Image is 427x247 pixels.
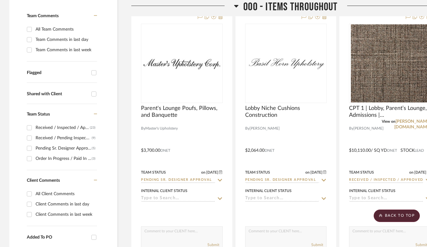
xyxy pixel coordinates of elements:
span: By [245,126,250,131]
div: Received / Pending Inspection [36,133,92,143]
span: on [201,170,206,174]
input: Type to Search… [349,196,423,202]
div: Flagged [27,70,88,76]
div: (5) [92,143,95,153]
span: Lobby Niche Cushions Construction [245,105,327,119]
span: View on [382,120,395,123]
input: Type to Search… [245,177,319,183]
div: Received / Inspected / Approved [36,123,90,133]
div: All Client Comments [36,189,95,199]
div: Team Comments in last week [36,45,95,55]
div: Team Status [141,170,166,175]
span: [DATE] [310,170,323,175]
div: Shared with Client [27,91,88,97]
span: [PERSON_NAME] [250,126,280,131]
span: By [141,126,145,131]
div: Pending Sr. Designer Approval [36,143,92,153]
div: Order In Progress / Paid In Full w/ Freight, No Balance due [36,154,92,164]
div: Client Comments in last week [36,210,95,220]
div: Team Comments in last day [36,35,95,45]
span: By [349,126,353,131]
input: Type to Search… [141,196,215,202]
div: Team Status [245,170,270,175]
input: Type to Search… [245,196,319,202]
span: on [305,170,310,174]
input: Type to Search… [141,177,215,183]
span: on [409,170,414,174]
span: [PERSON_NAME] [353,126,384,131]
div: Internal Client Status [141,188,187,194]
div: (9) [92,133,95,143]
div: (23) [90,123,95,133]
div: Internal Client Status [245,188,292,194]
span: Parent's Lounge Poufs, Pillows, and Banquette [141,105,223,119]
img: Lobby Niche Cushions Construction [246,54,326,72]
img: Parent's Lounge Poufs, Pillows, and Banquette [142,57,222,69]
span: Team Status [27,112,50,116]
div: (3) [92,154,95,164]
div: Client Comments in last day [36,199,95,209]
div: Added To PO [27,235,88,240]
span: [DATE] [206,170,219,175]
span: Client Comments [27,178,60,183]
span: Master's Upholstery [145,126,178,131]
div: All Team Comments [36,24,95,34]
div: Internal Client Status [349,188,395,194]
input: Type to Search… [349,177,423,183]
div: Team Status [349,170,374,175]
span: [DATE] [414,170,427,175]
scroll-to-top-button: BACK TO TOP [374,210,420,222]
span: Team Comments [27,14,59,18]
